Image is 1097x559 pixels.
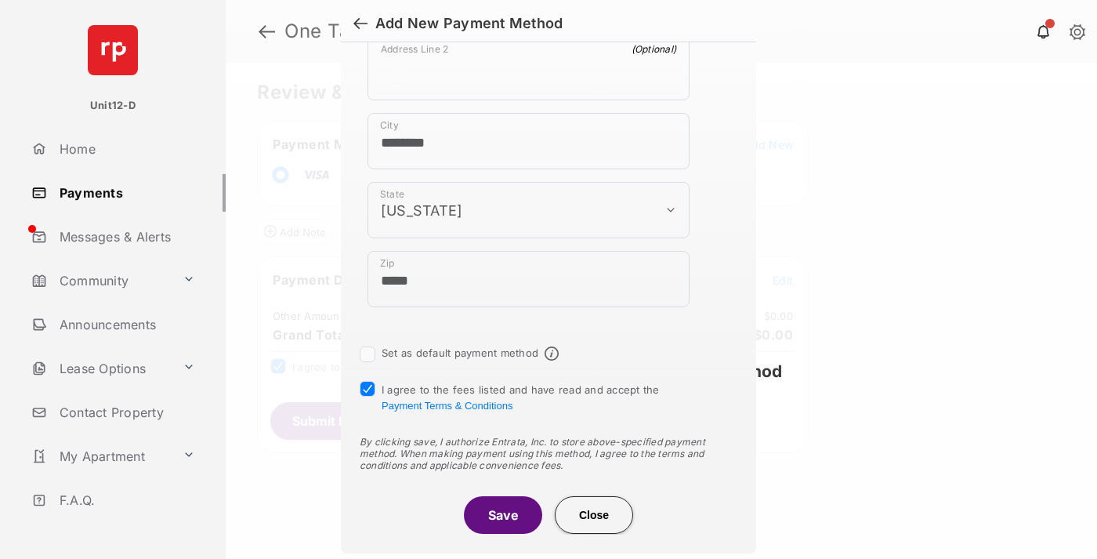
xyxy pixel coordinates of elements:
[375,15,563,32] div: Add New Payment Method
[367,251,690,307] div: payment_method_screening[postal_addresses][postalCode]
[545,347,559,361] span: Default payment method info
[367,182,690,238] div: payment_method_screening[postal_addresses][administrativeArea]
[367,36,690,100] div: payment_method_screening[postal_addresses][addressLine2]
[464,496,542,534] button: Save
[555,496,633,534] button: Close
[367,113,690,169] div: payment_method_screening[postal_addresses][locality]
[382,347,538,359] label: Set as default payment method
[382,400,512,412] button: I agree to the fees listed and have read and accept the
[382,383,660,412] span: I agree to the fees listed and have read and accept the
[360,436,737,471] div: By clicking save, I authorize Entrata, Inc. to store above-specified payment method. When making ...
